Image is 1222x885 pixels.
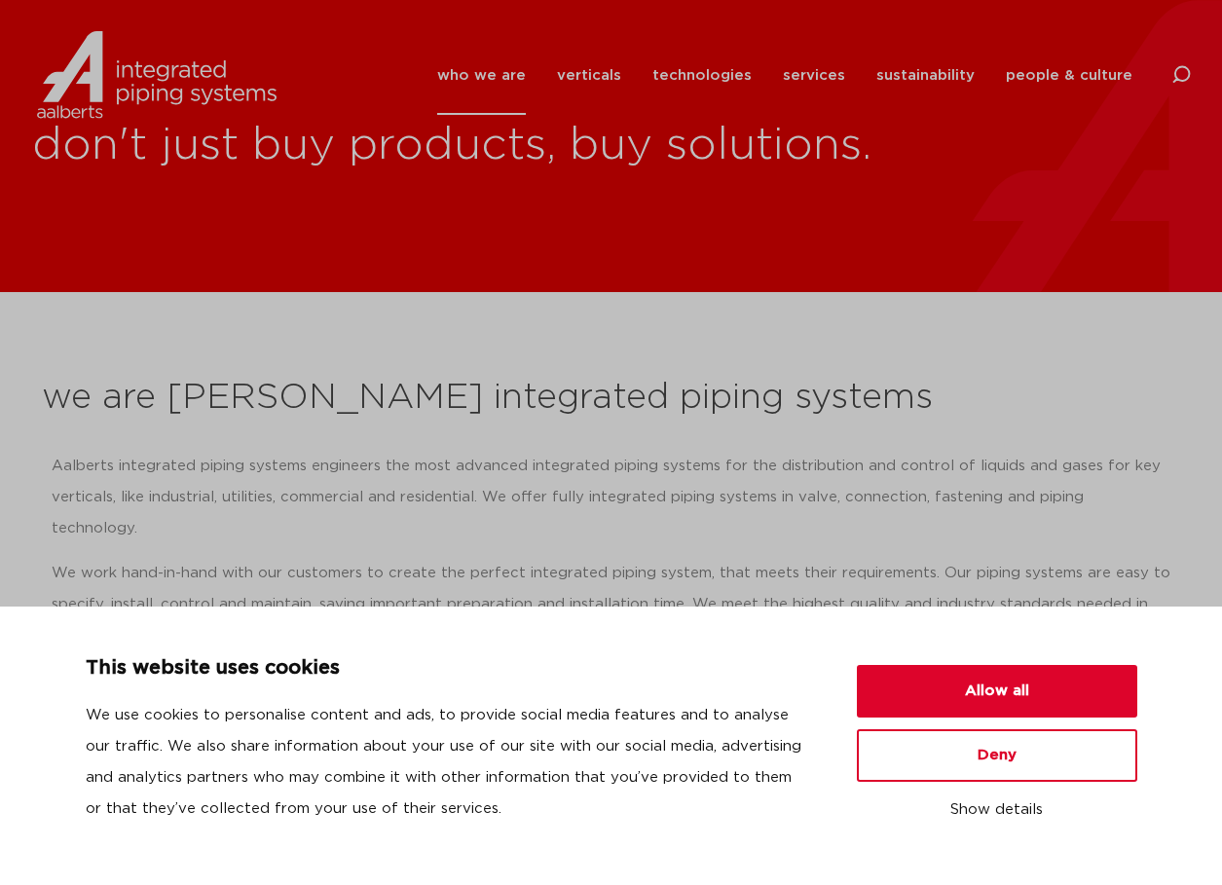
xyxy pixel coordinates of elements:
h2: we are [PERSON_NAME] integrated piping systems [42,375,1181,422]
p: We use cookies to personalise content and ads, to provide social media features and to analyse ou... [86,700,810,825]
a: services [783,36,845,115]
a: people & culture [1006,36,1132,115]
button: Show details [857,793,1137,827]
a: technologies [652,36,752,115]
a: sustainability [876,36,975,115]
p: We work hand-in-hand with our customers to create the perfect integrated piping system, that meet... [52,558,1171,651]
a: verticals [557,36,621,115]
p: This website uses cookies [86,653,810,684]
button: Deny [857,729,1137,782]
nav: Menu [437,36,1132,115]
p: Aalberts integrated piping systems engineers the most advanced integrated piping systems for the ... [52,451,1171,544]
a: who we are [437,36,526,115]
button: Allow all [857,665,1137,718]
